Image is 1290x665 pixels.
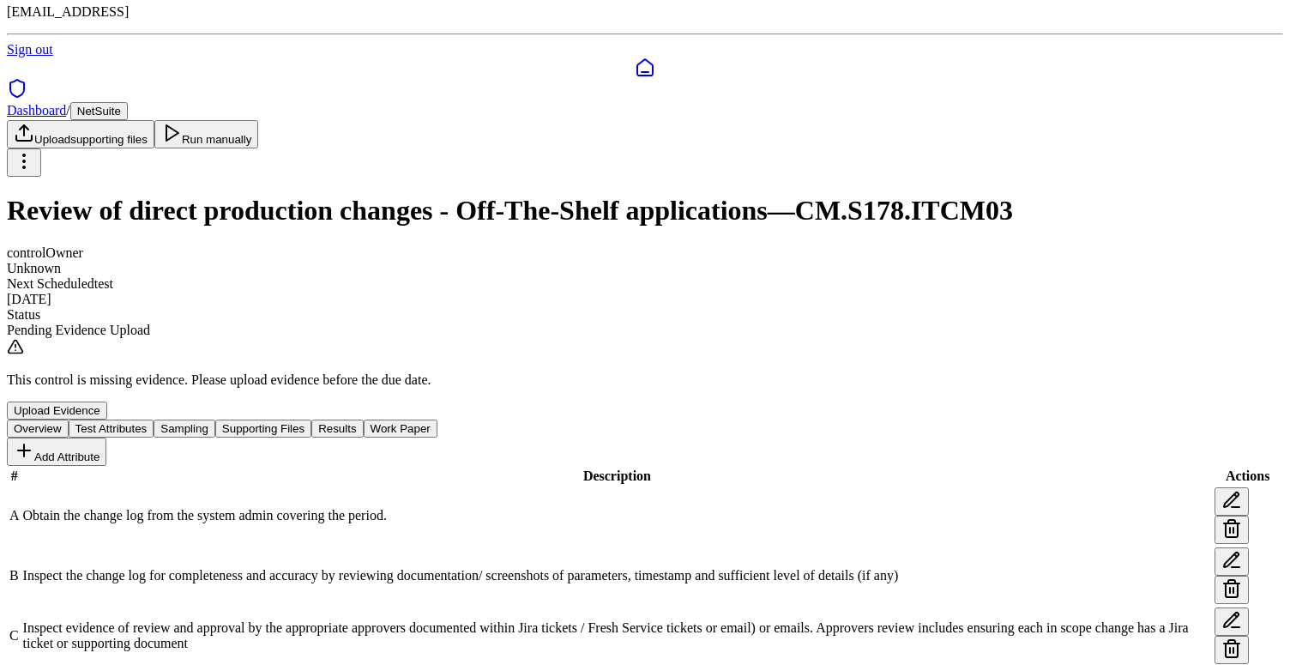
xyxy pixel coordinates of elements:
[7,245,1283,261] div: control Owner
[9,508,20,523] span: A
[7,4,1283,20] p: [EMAIL_ADDRESS]
[23,620,1189,650] span: Inspect evidence of review and approval by the appropriate approvers documented within Jira ticke...
[7,420,1283,438] nav: Tabs
[1215,608,1249,636] button: Edit test attribute
[154,420,215,438] button: Sampling
[7,120,154,148] button: Uploadsupporting files
[215,420,311,438] button: Supporting Files
[9,468,21,485] th: #
[1215,516,1249,544] button: Delete test attribute
[7,102,1283,120] div: /
[7,276,1283,292] div: Next Scheduled test
[154,120,259,148] button: Run manually
[7,307,1283,323] div: Status
[7,402,107,420] button: Upload Evidence
[9,628,19,643] span: C
[1215,576,1249,604] button: Delete test attribute
[23,568,899,583] span: Inspect the change log for completeness and accuracy by reviewing documentation/ screenshots of p...
[7,438,106,466] button: Add Attribute
[1215,547,1249,576] button: Edit test attribute
[23,508,387,523] span: Obtain the change log from the system admin covering the period.
[364,420,437,438] button: Work Paper
[9,568,19,583] span: B
[1214,468,1281,485] th: Actions
[1215,636,1249,664] button: Delete test attribute
[7,261,61,275] span: Unknown
[311,420,363,438] button: Results
[7,42,53,57] a: Sign out
[70,102,128,120] button: NetSuite
[7,292,1283,307] div: [DATE]
[1215,487,1249,516] button: Edit test attribute
[7,78,1283,102] a: SOC
[69,420,154,438] button: Test Attributes
[7,372,1283,388] p: This control is missing evidence. Please upload evidence before the due date.
[7,103,66,118] a: Dashboard
[7,323,1283,338] div: Pending Evidence Upload
[7,57,1283,78] a: Dashboard
[7,195,1283,227] h1: Review of direct production changes - Off-The-Shelf applications — CM.S178.ITCM03
[22,468,1213,485] th: Description
[7,420,69,438] button: Overview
